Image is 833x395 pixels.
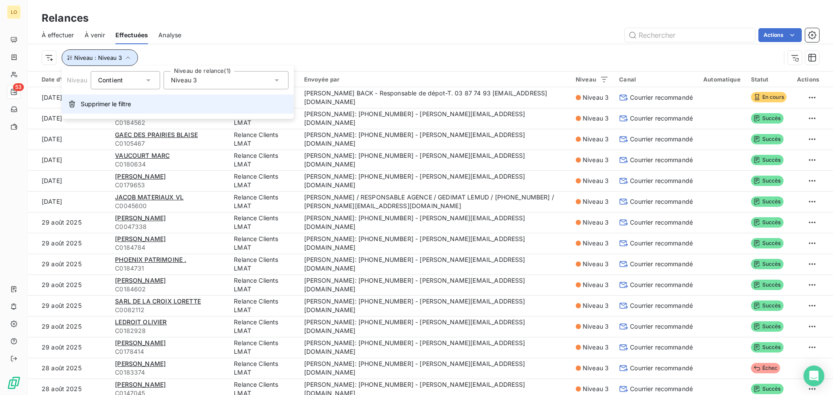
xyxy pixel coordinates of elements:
span: Courrier recommandé [630,197,693,206]
td: [DATE] [28,191,110,212]
span: Courrier recommandé [630,322,693,331]
span: C0178414 [115,347,223,356]
td: Relance Clients LMAT [229,233,298,254]
span: Effectuées [115,31,148,39]
span: C0183374 [115,368,223,377]
span: LEDROIT OLIVIER [115,318,167,326]
span: Succès [751,238,784,248]
td: Relance Clients LMAT [229,337,298,358]
td: [PERSON_NAME]: [PHONE_NUMBER] - [PERSON_NAME][EMAIL_ADDRESS][DOMAIN_NAME] [299,212,571,233]
td: Relance Clients LMAT [229,150,298,170]
input: Rechercher [625,28,755,42]
span: Contient [98,76,123,84]
td: [PERSON_NAME]: [PHONE_NUMBER] - [PERSON_NAME][EMAIL_ADDRESS][DOMAIN_NAME] [299,337,571,358]
td: [DATE] [28,108,110,129]
span: VAUCOURT MARC [115,152,170,159]
span: [PERSON_NAME] [115,214,166,222]
td: [PERSON_NAME]: [PHONE_NUMBER] - [PERSON_NAME][EMAIL_ADDRESS][DOMAIN_NAME] [299,358,571,379]
td: [PERSON_NAME] BACK - Responsable de dépot-T. 03 87 74 93 [EMAIL_ADDRESS][DOMAIN_NAME] [299,87,571,108]
span: Succès [751,384,784,394]
span: Niveau 3 [583,114,609,123]
span: Courrier recommandé [630,218,693,227]
img: Logo LeanPay [7,376,21,390]
td: 29 août 2025 [28,337,110,358]
td: [PERSON_NAME]: [PHONE_NUMBER] - [PERSON_NAME][EMAIL_ADDRESS][DOMAIN_NAME] [299,108,571,129]
td: Relance Clients LMAT [229,295,298,316]
button: Niveau : Niveau 3 [62,49,138,66]
span: Niveau 3 [583,301,609,310]
div: Niveau [576,76,609,83]
td: 29 août 2025 [28,274,110,295]
td: [PERSON_NAME]: [PHONE_NUMBER] - [PERSON_NAME][EMAIL_ADDRESS][DOMAIN_NAME] [299,274,571,295]
button: Actions [758,28,802,42]
div: Actions [797,76,819,83]
span: Succès [751,155,784,165]
h3: Relances [42,10,89,26]
span: [PERSON_NAME] [115,277,166,284]
div: Envoyée par [304,76,565,83]
span: Niveau 3 [583,93,609,102]
td: [DATE] [28,129,110,150]
td: [PERSON_NAME]: [PHONE_NUMBER] - [PERSON_NAME][EMAIL_ADDRESS][DOMAIN_NAME] [299,129,571,150]
td: [PERSON_NAME]: [PHONE_NUMBER] - [PERSON_NAME][EMAIL_ADDRESS][DOMAIN_NAME] [299,254,571,274]
span: Courrier recommandé [630,239,693,248]
span: Niveau : Niveau 3 [74,54,122,61]
td: Relance Clients LMAT [229,191,298,212]
span: Niveau [67,76,87,84]
span: C0184562 [115,118,223,127]
span: Succès [751,300,784,311]
span: Niveau 3 [583,343,609,352]
span: En cours [751,92,787,102]
td: 29 août 2025 [28,316,110,337]
span: Succès [751,217,784,228]
span: [PERSON_NAME] [115,235,166,242]
span: 53 [13,83,24,91]
div: Date d’envoi [42,75,105,83]
span: Courrier recommandé [630,385,693,393]
div: Statut [751,76,787,83]
span: GAEC DES PRAIRIES BLAISE [115,131,198,138]
td: 29 août 2025 [28,254,110,274]
span: [PERSON_NAME] [115,173,166,180]
span: Niveau 3 [583,218,609,227]
td: Relance Clients LMAT [229,170,298,191]
td: Relance Clients LMAT [229,358,298,379]
span: PHOENIX PATRIMOINE . [115,256,186,263]
td: Relance Clients LMAT [229,254,298,274]
div: Open Intercom Messenger [803,366,824,386]
span: À effectuer [42,31,74,39]
span: Courrier recommandé [630,301,693,310]
span: Courrier recommandé [630,114,693,123]
span: Courrier recommandé [630,156,693,164]
span: Niveau 3 [583,176,609,185]
span: C0184602 [115,285,223,294]
td: Relance Clients LMAT [229,274,298,295]
span: [PERSON_NAME] [115,339,166,346]
span: [PERSON_NAME] [115,360,166,367]
td: [PERSON_NAME]: [PHONE_NUMBER] - [PERSON_NAME][EMAIL_ADDRESS][DOMAIN_NAME] [299,170,571,191]
span: Succès [751,113,784,124]
span: Succès [751,134,784,144]
span: Succès [751,280,784,290]
td: Relance Clients LMAT [229,129,298,150]
span: Niveau 3 [583,322,609,331]
td: Relance Clients LMAT [229,316,298,337]
span: Échec [751,363,781,373]
button: Supprimer le filtre [62,95,294,114]
td: [PERSON_NAME] / RESPONSABLE AGENCE / GEDIMAT LEMUD / [PHONE_NUMBER] / [PERSON_NAME][EMAIL_ADDRESS... [299,191,571,212]
span: JACOB MATERIAUX VL [115,193,184,201]
div: Automatique [703,76,741,83]
span: C0184784 [115,243,223,252]
div: Canal [619,76,693,83]
span: Succès [751,196,784,207]
td: [PERSON_NAME]: [PHONE_NUMBER] - [PERSON_NAME][EMAIL_ADDRESS][DOMAIN_NAME] [299,150,571,170]
td: 29 août 2025 [28,212,110,233]
span: Succès [751,176,784,186]
td: [DATE] [28,87,110,108]
span: Niveau 3 [583,197,609,206]
span: C0180634 [115,160,223,169]
td: [PERSON_NAME]: [PHONE_NUMBER] - [PERSON_NAME][EMAIL_ADDRESS][DOMAIN_NAME] [299,233,571,254]
span: SARL DE LA CROIX LORETTE [115,297,201,305]
span: Niveau 3 [583,156,609,164]
td: [PERSON_NAME]: [PHONE_NUMBER] - [PERSON_NAME][EMAIL_ADDRESS][DOMAIN_NAME] [299,316,571,337]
